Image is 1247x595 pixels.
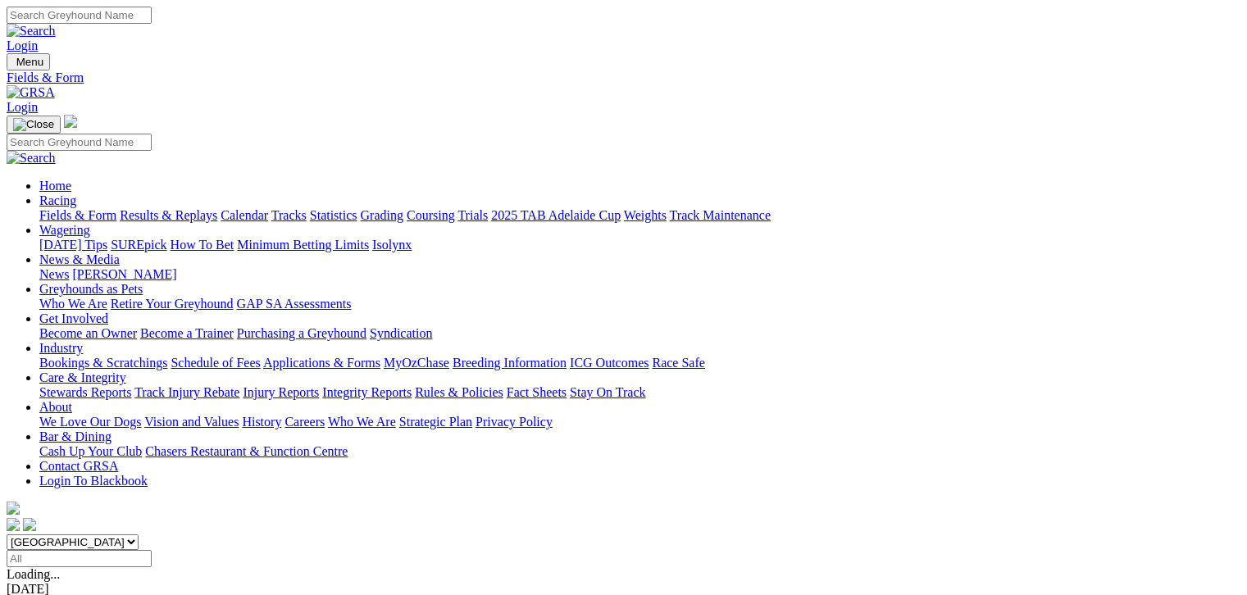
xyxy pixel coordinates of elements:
a: Results & Replays [120,208,217,222]
div: Bar & Dining [39,444,1240,459]
a: How To Bet [171,238,234,252]
input: Select date [7,550,152,567]
a: Weights [624,208,667,222]
a: Grading [361,208,403,222]
a: Home [39,179,71,193]
div: Wagering [39,238,1240,252]
div: Greyhounds as Pets [39,297,1240,311]
a: Retire Your Greyhound [111,297,234,311]
a: Calendar [221,208,268,222]
a: Get Involved [39,311,108,325]
img: twitter.svg [23,518,36,531]
a: We Love Our Dogs [39,415,141,429]
a: Tracks [271,208,307,222]
a: Who We Are [328,415,396,429]
div: Industry [39,356,1240,370]
a: [DATE] Tips [39,238,107,252]
a: Contact GRSA [39,459,118,473]
a: Bar & Dining [39,429,112,443]
a: Vision and Values [144,415,239,429]
div: Care & Integrity [39,385,1240,400]
a: Login To Blackbook [39,474,148,488]
a: GAP SA Assessments [237,297,352,311]
input: Search [7,7,152,24]
a: Track Injury Rebate [134,385,239,399]
a: Chasers Restaurant & Function Centre [145,444,348,458]
a: Integrity Reports [322,385,412,399]
span: Loading... [7,567,60,581]
img: Search [7,151,56,166]
a: [PERSON_NAME] [72,267,176,281]
a: Careers [284,415,325,429]
a: Become a Trainer [140,326,234,340]
a: History [242,415,281,429]
img: Search [7,24,56,39]
a: Stewards Reports [39,385,131,399]
a: Rules & Policies [415,385,503,399]
a: Privacy Policy [476,415,553,429]
a: Trials [457,208,488,222]
button: Toggle navigation [7,53,50,70]
a: Applications & Forms [263,356,380,370]
a: Track Maintenance [670,208,771,222]
a: Breeding Information [453,356,567,370]
a: MyOzChase [384,356,449,370]
a: Statistics [310,208,357,222]
a: Login [7,100,38,114]
a: Racing [39,193,76,207]
a: 2025 TAB Adelaide Cup [491,208,621,222]
img: Close [13,118,54,131]
div: About [39,415,1240,429]
span: Menu [16,56,43,68]
a: Care & Integrity [39,370,126,384]
a: Industry [39,341,83,355]
a: Fields & Form [7,70,1240,85]
a: Become an Owner [39,326,137,340]
img: facebook.svg [7,518,20,531]
a: Stay On Track [570,385,645,399]
a: Injury Reports [243,385,319,399]
a: Isolynx [372,238,412,252]
div: News & Media [39,267,1240,282]
img: logo-grsa-white.png [7,502,20,515]
img: logo-grsa-white.png [64,115,77,128]
button: Toggle navigation [7,116,61,134]
a: Bookings & Scratchings [39,356,167,370]
a: Minimum Betting Limits [237,238,369,252]
a: News [39,267,69,281]
a: Strategic Plan [399,415,472,429]
input: Search [7,134,152,151]
a: Login [7,39,38,52]
div: Racing [39,208,1240,223]
a: Coursing [407,208,455,222]
a: Who We Are [39,297,107,311]
a: About [39,400,72,414]
a: ICG Outcomes [570,356,649,370]
a: Syndication [370,326,432,340]
a: Purchasing a Greyhound [237,326,366,340]
a: Race Safe [652,356,704,370]
img: GRSA [7,85,55,100]
a: Fields & Form [39,208,116,222]
a: SUREpick [111,238,166,252]
a: News & Media [39,252,120,266]
a: Schedule of Fees [171,356,260,370]
div: Get Involved [39,326,1240,341]
a: Cash Up Your Club [39,444,142,458]
a: Fact Sheets [507,385,567,399]
a: Wagering [39,223,90,237]
a: Greyhounds as Pets [39,282,143,296]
